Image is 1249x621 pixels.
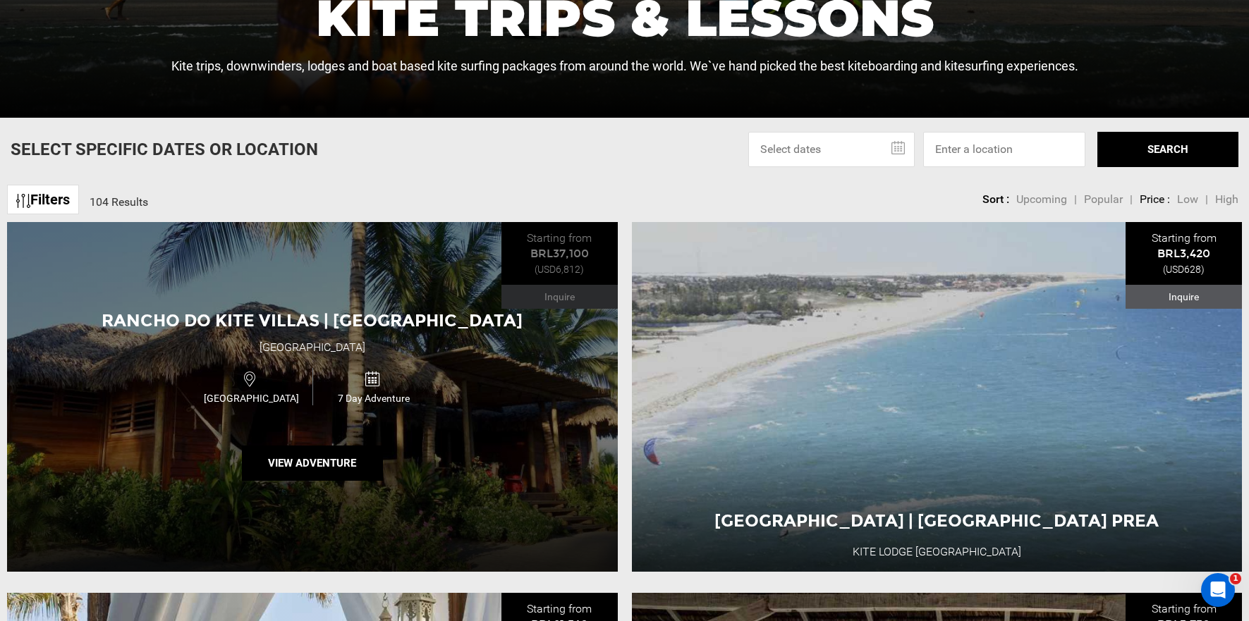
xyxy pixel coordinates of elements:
li: | [1074,192,1077,208]
span: Rancho Do Kite Villas | [GEOGRAPHIC_DATA] [102,310,523,331]
span: Low [1177,192,1198,206]
span: Popular [1084,192,1123,206]
button: View Adventure [242,445,383,481]
li: Price : [1140,192,1170,208]
p: Kite trips, downwinders, lodges and boat based kite surfing packages from around the world. We`ve... [171,57,1078,75]
li: Sort : [982,192,1009,208]
input: Select dates [748,132,915,167]
span: [GEOGRAPHIC_DATA] [190,391,312,405]
iframe: Intercom live chat [1201,573,1235,607]
span: Upcoming [1016,192,1067,206]
li: | [1205,192,1208,208]
div: [GEOGRAPHIC_DATA] [260,340,365,356]
span: 7 Day Adventure [313,391,434,405]
span: 1 [1230,573,1241,584]
a: Filters [7,185,79,215]
input: Enter a location [923,132,1085,167]
li: | [1130,192,1133,208]
p: Select Specific Dates Or Location [11,137,318,161]
span: 104 Results [90,195,148,209]
span: High [1215,192,1238,206]
button: SEARCH [1097,132,1238,167]
img: btn-icon.svg [16,194,30,208]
